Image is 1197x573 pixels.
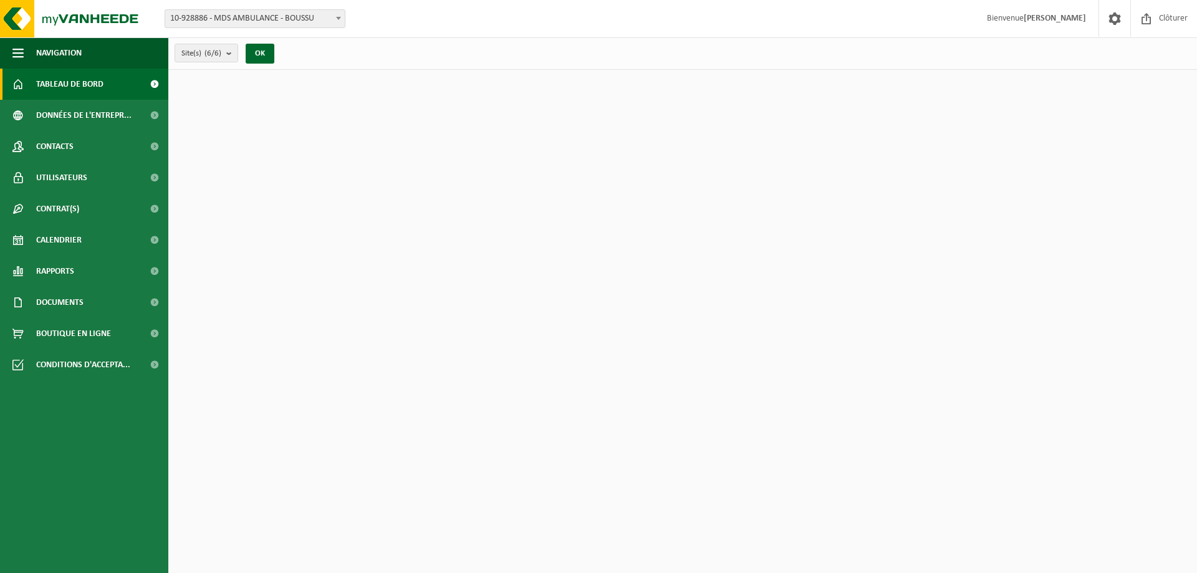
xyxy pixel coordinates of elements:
[1024,14,1086,23] strong: [PERSON_NAME]
[36,256,74,287] span: Rapports
[246,44,274,64] button: OK
[36,100,132,131] span: Données de l'entrepr...
[36,37,82,69] span: Navigation
[36,162,87,193] span: Utilisateurs
[36,224,82,256] span: Calendrier
[36,69,103,100] span: Tableau de bord
[181,44,221,63] span: Site(s)
[165,10,345,27] span: 10-928886 - MDS AMBULANCE - BOUSSU
[36,318,111,349] span: Boutique en ligne
[165,9,345,28] span: 10-928886 - MDS AMBULANCE - BOUSSU
[36,193,79,224] span: Contrat(s)
[36,349,130,380] span: Conditions d'accepta...
[175,44,238,62] button: Site(s)(6/6)
[204,49,221,57] count: (6/6)
[36,131,74,162] span: Contacts
[36,287,84,318] span: Documents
